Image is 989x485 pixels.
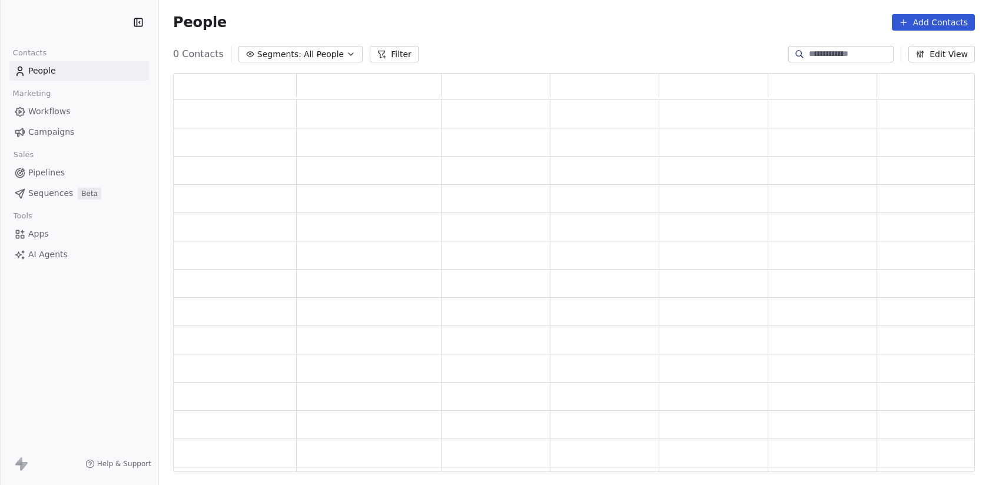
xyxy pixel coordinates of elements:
a: Campaigns [9,122,149,142]
span: Segments: [257,48,301,61]
a: AI Agents [9,245,149,264]
a: Help & Support [85,459,151,469]
a: People [9,61,149,81]
div: grid [174,99,986,473]
span: Marketing [8,85,56,102]
span: Tools [8,207,37,225]
button: Add Contacts [892,14,975,31]
span: Help & Support [97,459,151,469]
button: Filter [370,46,419,62]
span: Campaigns [28,126,74,138]
span: Sales [8,146,39,164]
span: All People [304,48,344,61]
span: Workflows [28,105,71,118]
span: 0 Contacts [173,47,224,61]
span: Beta [78,188,101,200]
a: Pipelines [9,163,149,182]
span: Sequences [28,187,73,200]
a: Apps [9,224,149,244]
span: People [173,14,227,31]
span: AI Agents [28,248,68,261]
span: Pipelines [28,167,65,179]
a: Workflows [9,102,149,121]
a: SequencesBeta [9,184,149,203]
span: Apps [28,228,49,240]
span: Contacts [8,44,52,62]
span: People [28,65,56,77]
button: Edit View [908,46,975,62]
